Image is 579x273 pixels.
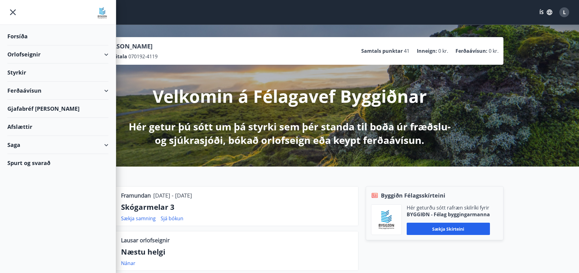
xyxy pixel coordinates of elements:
div: Ferðaávísun [7,82,108,100]
span: 070192-4119 [128,53,158,60]
p: [PERSON_NAME] [103,42,158,51]
span: 41 [404,48,409,54]
p: [DATE] - [DATE] [153,191,192,199]
span: 0 kr. [438,48,448,54]
button: ÍS [536,7,556,18]
p: Hér geturðu sótt rafræn skilríki fyrir [407,204,490,211]
p: Skógarmelar 3 [121,202,353,212]
div: Spurt og svarað [7,154,108,172]
a: Nánar [121,260,135,267]
div: Gjafabréf [PERSON_NAME] [7,100,108,118]
p: Hér getur þú sótt um þá styrki sem þér standa til boða úr fræðslu- og sjúkrasjóði, bókað orlofsei... [127,120,452,147]
button: Sækja skírteini [407,223,490,235]
p: Ferðaávísun : [456,48,487,54]
div: Styrkir [7,63,108,82]
button: menu [7,7,18,18]
p: Næstu helgi [121,247,353,257]
p: Inneign : [417,48,437,54]
button: L [557,5,572,20]
div: Forsíða [7,27,108,45]
div: Afslættir [7,118,108,136]
p: Velkomin á Félagavef Byggiðnar [153,84,427,108]
p: Framundan [121,191,151,199]
a: Sjá bókun [161,215,183,222]
span: Byggiðn Félagsskírteini [381,191,445,199]
p: Samtals punktar [361,48,403,54]
div: Orlofseignir [7,45,108,63]
img: union_logo [96,7,108,19]
span: L [563,9,566,16]
img: BKlGVmlTW1Qrz68WFGMFQUcXHWdQd7yePWMkvn3i.png [376,209,397,230]
p: BYGGIÐN - Félag byggingarmanna [407,211,490,218]
a: Sækja samning [121,215,156,222]
p: Lausar orlofseignir [121,236,170,244]
span: 0 kr. [489,48,499,54]
div: Saga [7,136,108,154]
